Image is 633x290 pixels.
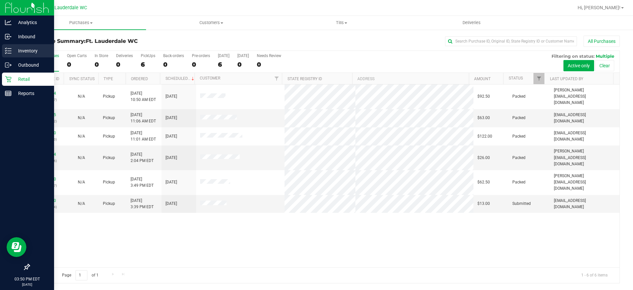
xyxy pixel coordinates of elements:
inline-svg: Reports [5,90,12,97]
span: [DATE] [166,115,177,121]
span: [DATE] [166,201,177,207]
span: [DATE] [166,133,177,140]
p: Inbound [12,33,51,41]
span: Packed [512,93,526,100]
span: Deliveries [454,20,490,26]
a: Customer [200,76,220,81]
div: 6 [141,61,155,68]
span: Customers [146,20,276,26]
span: Ft. Lauderdale WC [47,5,87,11]
span: [PERSON_NAME][EMAIL_ADDRESS][DOMAIN_NAME] [554,87,616,106]
span: Page of 1 [56,270,104,280]
a: Sync Status [69,77,95,81]
a: Type [104,77,113,81]
span: Pickup [103,93,115,100]
p: [DATE] [3,282,51,287]
button: All Purchases [584,36,620,47]
a: Filter [533,73,544,84]
span: [DATE] 3:49 PM EDT [131,176,154,189]
div: Pre-orders [192,53,210,58]
div: 0 [192,61,210,68]
div: 0 [237,61,249,68]
inline-svg: Retail [5,76,12,82]
span: Tills [277,20,406,26]
div: Deliveries [116,53,133,58]
span: Not Applicable [78,155,85,160]
span: $13.00 [477,201,490,207]
p: Inventory [12,47,51,55]
span: Packed [512,115,526,121]
inline-svg: Analytics [5,19,12,26]
div: In Store [95,53,108,58]
input: Search Purchase ID, Original ID, State Registry ID or Customer Name... [445,36,577,46]
span: [DATE] 11:01 AM EDT [131,130,156,143]
span: $26.00 [477,155,490,161]
span: Not Applicable [78,115,85,120]
a: Purchases [16,16,146,30]
a: Scheduled [166,76,196,81]
span: [PERSON_NAME][EMAIL_ADDRESS][DOMAIN_NAME] [554,173,616,192]
span: [DATE] 10:50 AM EDT [131,90,156,103]
a: Tills [276,16,407,30]
span: [DATE] [166,179,177,185]
p: Analytics [12,18,51,26]
span: $92.50 [477,93,490,100]
span: Pickup [103,179,115,185]
span: [DATE] 3:39 PM EDT [131,198,154,210]
a: 12021320 [38,198,56,203]
button: N/A [78,179,85,185]
a: Amount [474,77,491,81]
p: Reports [12,89,51,97]
span: Ft. Lauderdale WC [86,38,138,44]
div: PickUps [141,53,155,58]
button: N/A [78,133,85,140]
span: Multiple [596,53,614,59]
span: Not Applicable [78,94,85,99]
inline-svg: Outbound [5,62,12,68]
input: 1 [75,270,87,280]
a: Ordered [131,77,148,81]
div: 0 [67,61,87,68]
p: Outbound [12,61,51,69]
p: 03:50 PM EDT [3,276,51,282]
a: Customers [146,16,276,30]
span: Pickup [103,201,115,207]
a: 12020604 [38,152,56,157]
button: N/A [78,115,85,121]
span: Packed [512,133,526,140]
div: [DATE] [237,53,249,58]
span: [PERSON_NAME][EMAIL_ADDRESS][DOMAIN_NAME] [554,148,616,167]
div: 0 [257,61,281,68]
div: 0 [95,61,108,68]
span: [EMAIL_ADDRESS][DOMAIN_NAME] [554,130,616,143]
span: Filtering on status: [552,53,594,59]
span: [EMAIL_ADDRESS][DOMAIN_NAME] [554,198,616,210]
th: Address [352,73,469,84]
span: [EMAIL_ADDRESS][DOMAIN_NAME] [554,112,616,124]
span: Pickup [103,155,115,161]
span: Not Applicable [78,201,85,206]
div: 0 [163,61,184,68]
span: $122.00 [477,133,492,140]
iframe: Resource center [7,237,26,257]
a: 12018990 [38,131,56,135]
span: [DATE] 11:06 AM EDT [131,112,156,124]
a: 12018544 [38,91,56,96]
span: Submitted [512,201,531,207]
button: Active only [563,60,594,71]
a: 12018875 [38,113,56,117]
a: Filter [271,73,282,84]
span: [DATE] [166,93,177,100]
a: Status [509,76,523,81]
button: N/A [78,93,85,100]
span: [DATE] [166,155,177,161]
span: Purchases [16,20,146,26]
button: N/A [78,155,85,161]
div: Back-orders [163,53,184,58]
span: $62.50 [477,179,490,185]
div: [DATE] [218,53,229,58]
h3: Purchase Summary: [29,38,226,44]
span: [DATE] 2:04 PM EDT [131,151,154,164]
button: N/A [78,201,85,207]
span: 1 - 6 of 6 items [576,270,613,280]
